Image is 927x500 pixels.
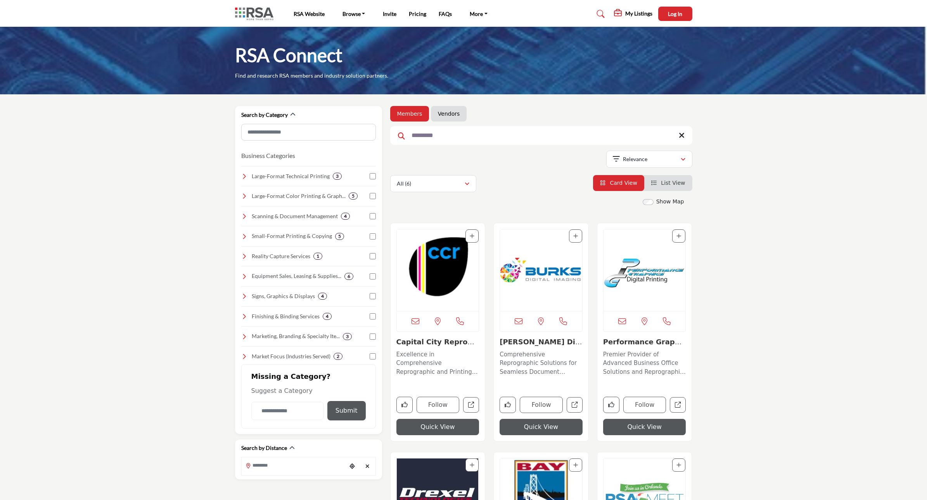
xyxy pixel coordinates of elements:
[500,338,583,346] h3: Burks Digital Imaging
[252,252,310,260] h4: Reality Capture Services: Laser scanning, BIM modeling, photogrammetry, 3D scanning, and other ad...
[336,174,339,179] b: 3
[396,419,479,435] button: Quick View
[318,293,327,300] div: 4 Results For Signs, Graphics & Displays
[463,397,479,413] a: Open capital-city-reprographics-inc in new tab
[644,175,692,191] li: List View
[252,312,320,320] h4: Finishing & Binding Services: Laminating, binding, folding, trimming, and other finishing touches...
[321,293,324,299] b: 4
[500,397,516,413] button: Like company
[344,273,353,280] div: 6 Results For Equipment Sales, Leasing & Supplies
[370,253,376,259] input: Select Reality Capture Services checkbox
[370,233,376,240] input: Select Small-Format Printing & Copying checkbox
[241,444,287,452] h2: Search by Distance
[500,338,582,354] a: [PERSON_NAME] Digital Imagin...
[589,8,610,20] a: Search
[341,213,350,220] div: 4 Results For Scanning & Document Management
[370,273,376,280] input: Select Equipment Sales, Leasing & Supplies checkbox
[409,10,426,17] a: Pricing
[252,352,330,360] h4: Market Focus (Industries Served): Tailored solutions for industries like architecture, constructi...
[610,180,637,186] span: Card View
[614,9,652,19] div: My Listings
[470,233,474,239] a: Add To List
[333,173,342,180] div: 3 Results For Large-Format Technical Printing
[251,372,366,386] h2: Missing a Category?
[390,126,692,145] input: Search Keyword
[326,314,329,319] b: 4
[603,350,686,377] p: Premier Provider of Advanced Business Office Solutions and Reprographic Excellence in the Tri-Sta...
[370,213,376,219] input: Select Scanning & Document Management checkbox
[668,10,682,17] span: Log In
[252,272,341,280] h4: Equipment Sales, Leasing & Supplies: Equipment sales, leasing, service, and resale of plotters, s...
[396,397,413,413] button: Like company
[252,332,340,340] h4: Marketing, Branding & Specialty Items: Design and creative services, marketing support, and speci...
[252,232,332,240] h4: Small-Format Printing & Copying: Professional printing for black and white and color document pri...
[241,111,288,119] h2: Search by Category
[500,419,583,435] button: Quick View
[370,293,376,299] input: Select Signs, Graphics & Displays checkbox
[567,397,583,413] a: Open burks-digital-imaging in new tab
[338,234,341,239] b: 5
[600,180,637,186] a: View Card
[252,172,330,180] h4: Large-Format Technical Printing: High-quality printing for blueprints, construction and architect...
[603,419,686,435] button: Quick View
[500,348,583,377] a: Comprehensive Reprographic Solutions for Seamless Document Management and Imaging Needs. Speciali...
[603,397,619,413] button: Like company
[344,214,347,219] b: 4
[252,292,315,300] h4: Signs, Graphics & Displays: Exterior/interior building signs, trade show booths, event displays, ...
[464,9,493,19] a: More
[251,402,323,420] input: Category Name
[520,397,563,413] button: Follow
[346,458,358,475] div: Choose your current location
[242,458,346,473] input: Search Location
[397,180,411,187] p: All (6)
[670,397,686,413] a: Open performance-graphics-digital-printing in new tab
[235,7,277,20] img: Site Logo
[593,175,644,191] li: Card View
[370,193,376,199] input: Select Large-Format Color Printing & Graphics checkbox
[676,233,681,239] a: Add To List
[294,10,325,17] a: RSA Website
[349,193,358,200] div: 5 Results For Large-Format Color Printing & Graphics
[438,110,460,118] a: Vendors
[313,253,322,260] div: 1 Results For Reality Capture Services
[397,110,422,118] a: Members
[573,233,578,239] a: Add To List
[625,10,652,17] h5: My Listings
[352,193,355,199] b: 5
[651,180,685,186] a: View List
[390,175,476,192] button: All (6)
[343,333,352,340] div: 3 Results For Marketing, Branding & Specialty Items
[470,462,474,468] a: Add To List
[346,334,349,339] b: 3
[603,338,682,354] a: Performance Graphics...
[603,338,686,346] h3: Performance Graphics Digital Printing
[661,180,685,186] span: List View
[439,10,452,17] a: FAQs
[383,10,396,17] a: Invite
[235,72,388,80] p: Find and research RSA members and industry solution partners.
[396,350,479,377] p: Excellence in Comprehensive Reprographic and Printing Solutions As a prominent player in the repr...
[396,338,479,346] h3: Capital City Reprographics, Inc.
[396,338,474,354] a: Capital City Reprogr...
[362,458,374,475] div: Clear search location
[337,9,371,19] a: Browse
[603,348,686,377] a: Premier Provider of Advanced Business Office Solutions and Reprographic Excellence in the Tri-Sta...
[370,333,376,340] input: Select Marketing, Branding & Specialty Items checkbox
[396,348,479,377] a: Excellence in Comprehensive Reprographic and Printing Solutions As a prominent player in the repr...
[658,7,692,21] button: Log In
[500,350,583,377] p: Comprehensive Reprographic Solutions for Seamless Document Management and Imaging Needs. Speciali...
[241,124,376,141] input: Search Category
[251,387,313,394] span: Suggest a Category
[417,397,460,413] button: Follow
[241,151,295,160] button: Business Categories
[252,192,346,200] h4: Large-Format Color Printing & Graphics: Banners, posters, vehicle wraps, and presentation graphics.
[327,401,366,420] button: Submit
[397,229,479,311] img: Capital City Reprographics, Inc.
[573,462,578,468] a: Add To List
[623,397,666,413] button: Follow
[500,229,582,311] img: Burks Digital Imaging
[656,198,684,206] label: Show Map
[500,229,582,311] a: Open Listing in new tab
[604,229,686,311] a: Open Listing in new tab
